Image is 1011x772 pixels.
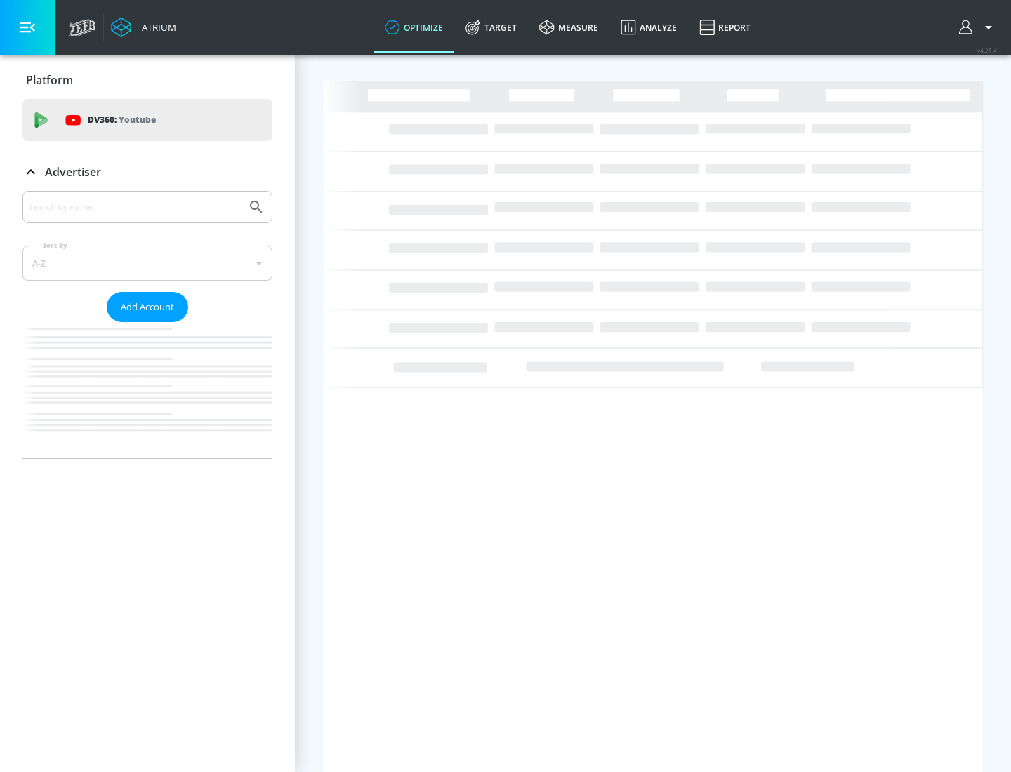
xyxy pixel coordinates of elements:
a: measure [528,2,609,53]
button: Add Account [107,292,188,322]
div: Advertiser [22,191,272,458]
label: Sort By [40,241,70,250]
a: Atrium [111,17,176,38]
div: Platform [22,60,272,100]
a: Report [688,2,762,53]
a: Analyze [609,2,688,53]
a: optimize [374,2,454,53]
a: Target [454,2,528,53]
div: Atrium [136,21,176,34]
span: v 4.25.4 [977,46,997,54]
p: Advertiser [45,164,101,180]
p: DV360: [88,112,156,128]
p: Youtube [119,112,156,127]
div: Advertiser [22,152,272,192]
nav: list of Advertiser [22,322,272,458]
span: Add Account [121,299,174,315]
div: DV360: Youtube [22,99,272,141]
input: Search by name [28,198,241,216]
div: A-Z [22,246,272,281]
p: Platform [26,72,73,88]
